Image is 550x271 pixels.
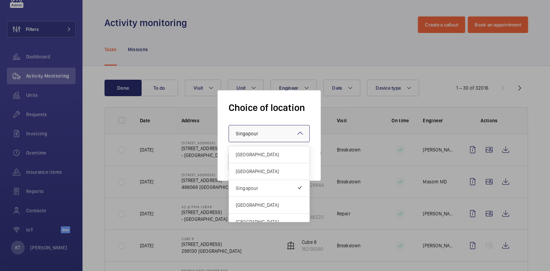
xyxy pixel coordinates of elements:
span: [GEOGRAPHIC_DATA] [236,218,302,225]
span: [GEOGRAPHIC_DATA] [236,151,302,158]
span: [GEOGRAPHIC_DATA] [236,168,302,175]
h1: Choice of location [229,101,310,114]
span: Singapour [236,185,297,192]
ng-dropdown-panel: Options list [229,146,310,222]
span: [GEOGRAPHIC_DATA] [236,202,302,208]
span: Singapour [236,131,258,136]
